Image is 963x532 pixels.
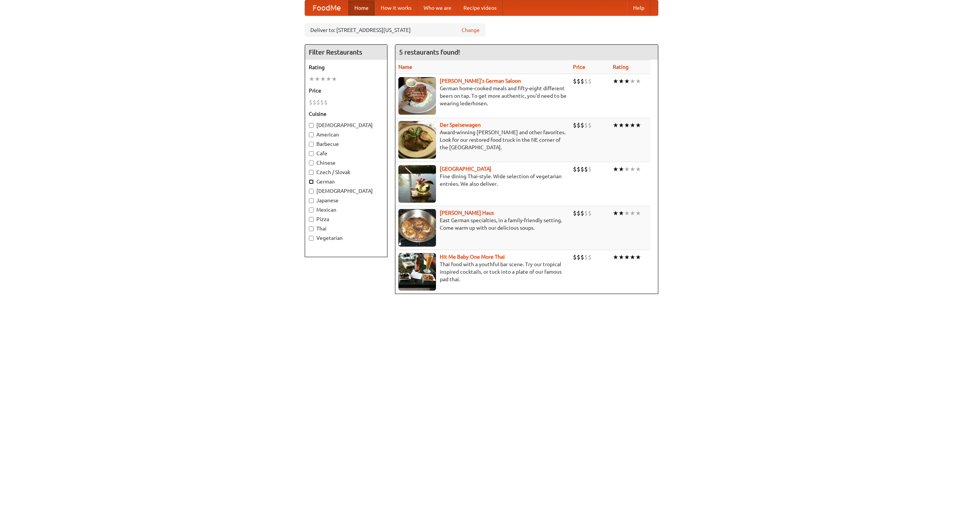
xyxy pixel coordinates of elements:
li: $ [573,121,577,129]
li: $ [580,121,584,129]
li: $ [573,165,577,173]
li: $ [577,77,580,85]
li: ★ [314,75,320,83]
label: American [309,131,383,138]
input: Barbecue [309,142,314,147]
li: $ [588,77,592,85]
label: Czech / Slovak [309,168,383,176]
h5: Price [309,87,383,94]
label: Chinese [309,159,383,167]
li: $ [580,77,584,85]
li: ★ [331,75,337,83]
label: [DEMOGRAPHIC_DATA] [309,121,383,129]
li: ★ [618,209,624,217]
a: Price [573,64,585,70]
input: Pizza [309,217,314,222]
b: Der Speisewagen [440,122,481,128]
ng-pluralize: 5 restaurants found! [399,49,460,56]
p: East German specialties, in a family-friendly setting. Come warm up with our delicious soups. [398,217,567,232]
h4: Filter Restaurants [305,45,387,60]
li: $ [313,98,316,106]
li: $ [584,209,588,217]
label: Thai [309,225,383,232]
img: babythai.jpg [398,253,436,291]
li: ★ [630,77,635,85]
li: $ [588,121,592,129]
li: $ [316,98,320,106]
li: ★ [613,209,618,217]
img: satay.jpg [398,165,436,203]
a: [GEOGRAPHIC_DATA] [440,166,491,172]
li: ★ [635,165,641,173]
li: $ [577,121,580,129]
li: $ [309,98,313,106]
a: Home [348,0,375,15]
input: [DEMOGRAPHIC_DATA] [309,189,314,194]
label: [DEMOGRAPHIC_DATA] [309,187,383,195]
li: ★ [624,77,630,85]
label: Mexican [309,206,383,214]
li: $ [573,209,577,217]
li: $ [580,209,584,217]
li: $ [577,209,580,217]
img: kohlhaus.jpg [398,209,436,247]
p: Fine dining Thai-style. Wide selection of vegetarian entrées. We also deliver. [398,173,567,188]
img: speisewagen.jpg [398,121,436,159]
li: ★ [320,75,326,83]
p: Thai food with a youthful bar scene. Try our tropical inspired cocktails, or tuck into a plate of... [398,261,567,283]
li: ★ [613,121,618,129]
li: $ [584,253,588,261]
li: $ [584,121,588,129]
li: $ [324,98,328,106]
li: ★ [630,253,635,261]
li: ★ [309,75,314,83]
input: Czech / Slovak [309,170,314,175]
input: Chinese [309,161,314,165]
li: ★ [635,121,641,129]
li: ★ [635,77,641,85]
li: ★ [618,77,624,85]
li: ★ [624,253,630,261]
input: Thai [309,226,314,231]
a: Who we are [418,0,457,15]
label: Barbecue [309,140,383,148]
label: Cafe [309,150,383,157]
input: Japanese [309,198,314,203]
img: esthers.jpg [398,77,436,115]
input: Cafe [309,151,314,156]
li: $ [584,165,588,173]
li: $ [588,165,592,173]
input: American [309,132,314,137]
li: ★ [326,75,331,83]
li: $ [577,165,580,173]
a: Help [627,0,650,15]
li: ★ [618,165,624,173]
li: ★ [630,165,635,173]
input: German [309,179,314,184]
a: Name [398,64,412,70]
li: ★ [613,165,618,173]
label: Pizza [309,215,383,223]
h5: Rating [309,64,383,71]
input: Mexican [309,208,314,212]
li: ★ [635,209,641,217]
b: [PERSON_NAME] Haus [440,210,494,216]
li: ★ [624,165,630,173]
a: Recipe videos [457,0,503,15]
div: Deliver to: [STREET_ADDRESS][US_STATE] [305,23,485,37]
li: $ [584,77,588,85]
a: How it works [375,0,418,15]
a: Change [462,26,480,34]
a: Rating [613,64,629,70]
li: $ [577,253,580,261]
li: ★ [630,209,635,217]
li: ★ [618,121,624,129]
a: [PERSON_NAME]'s German Saloon [440,78,521,84]
li: $ [573,77,577,85]
input: Vegetarian [309,236,314,241]
b: Hit Me Baby One More Thai [440,254,505,260]
input: [DEMOGRAPHIC_DATA] [309,123,314,128]
label: Japanese [309,197,383,204]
